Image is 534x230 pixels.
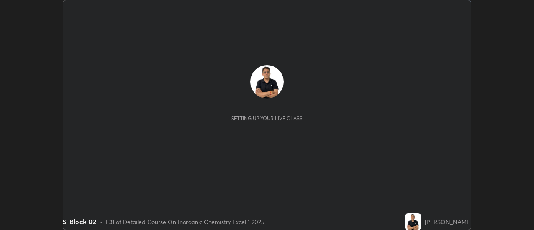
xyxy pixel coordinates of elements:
[106,217,264,226] div: L31 of Detailed Course On Inorganic Chemistry Excel 1 2025
[405,213,421,230] img: 84417f86d3d944c69d64cabbe37a59cc.jpg
[425,217,471,226] div: [PERSON_NAME]
[250,65,284,99] img: 84417f86d3d944c69d64cabbe37a59cc.jpg
[100,217,103,226] div: •
[63,217,96,227] div: S-Block 02
[231,115,302,121] div: Setting up your live class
